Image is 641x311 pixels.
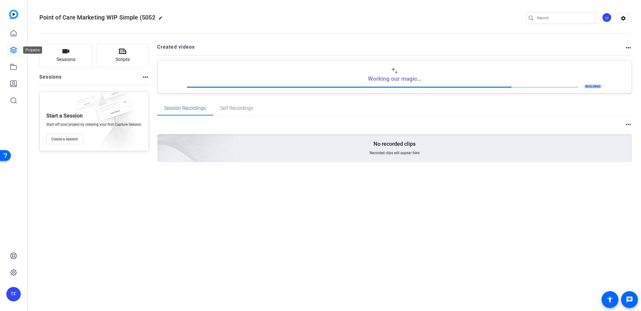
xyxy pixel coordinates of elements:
ngx-avatar: Tim Freeman [602,13,612,23]
p: Start a Session [46,112,83,119]
mat-icon: settings [617,14,629,23]
button: Scripts [96,43,149,67]
input: Search [537,14,591,22]
mat-icon: accessibility [606,296,614,303]
span: Scripts [115,56,130,63]
span: Start off your project by creating your first Capture Session. [46,122,142,127]
img: fake-session.png [91,97,136,127]
span: BUILDING [584,84,603,88]
span: Create a session [51,137,78,142]
span: Recorded clips will appear here [370,151,420,155]
button: Create a session [46,134,83,144]
mat-icon: more_horiz [625,44,632,51]
img: blue-gradient.svg [9,10,18,19]
mat-icon: more_horiz [142,73,149,81]
div: TF [602,13,612,22]
img: embarkstudio-empty-session.png [90,75,234,205]
span: Self Recordings [221,106,253,111]
p: Working our magic... [368,75,422,82]
h2: Sessions [39,73,62,85]
span: Point of Care Marketing WIP Simple (5052 [39,14,155,21]
div: Projects [23,46,42,54]
span: Session Recordings [165,106,206,111]
img: embarkstudio-empty-session.png [87,90,146,154]
p: No recorded clips [374,140,416,148]
div: TF [6,287,21,301]
mat-icon: message [626,296,633,303]
span: Sessions [56,56,75,63]
div: Library [23,64,37,70]
mat-icon: edit [158,16,166,23]
img: fake-session.png [97,82,130,104]
button: Sessions [39,43,93,67]
img: fake-session.png [73,95,100,113]
mat-icon: more_horiz [625,121,632,128]
h2: Created videos [157,43,625,55]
